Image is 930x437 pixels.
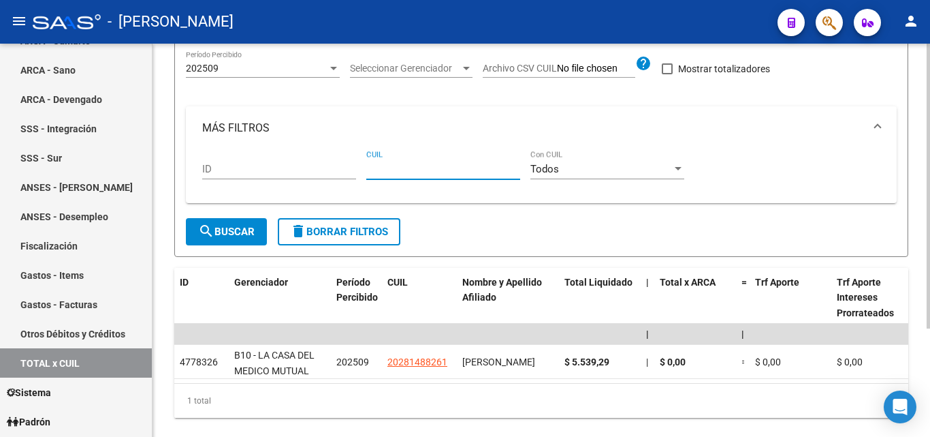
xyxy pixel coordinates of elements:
span: | [741,329,744,340]
span: Período Percibido [336,277,378,303]
mat-icon: person [903,13,919,29]
span: - [PERSON_NAME] [108,7,234,37]
span: Trf Aporte [755,277,799,288]
span: [PERSON_NAME] [462,357,535,367]
datatable-header-cell: | [641,268,654,328]
mat-icon: help [635,55,652,72]
datatable-header-cell: ID [174,268,229,328]
span: Trf Aporte Intereses Prorrateados [837,277,894,319]
mat-icon: delete [290,223,306,239]
span: Gerenciador [234,277,288,288]
span: ID [180,277,189,288]
span: = [741,357,747,367]
datatable-header-cell: Total Liquidado [559,268,641,328]
span: Borrar Filtros [290,226,388,238]
span: CUIL [387,277,408,288]
span: Seleccionar Gerenciador [350,63,460,74]
span: Sistema [7,385,51,400]
span: | [646,329,649,340]
span: $ 0,00 [660,357,686,367]
span: $ 5.539,29 [564,357,609,367]
mat-icon: menu [11,13,27,29]
span: 202509 [336,357,369,367]
button: Buscar [186,218,267,245]
span: | [646,357,648,367]
datatable-header-cell: Total x ARCA [654,268,736,328]
input: Archivo CSV CUIL [557,63,635,75]
span: 4778326 [180,357,218,367]
span: Archivo CSV CUIL [483,63,557,74]
span: 20281488261 [387,357,447,367]
span: = [741,277,747,288]
div: 1 total [174,384,908,418]
datatable-header-cell: Gerenciador [229,268,331,328]
span: Nombre y Apellido Afiliado [462,277,542,303]
span: Total Liquidado [564,277,632,288]
span: $ 0,00 [837,357,863,367]
span: Padrón [7,415,50,430]
mat-panel-title: MÁS FILTROS [202,121,864,136]
button: Borrar Filtros [278,218,400,245]
datatable-header-cell: Período Percibido [331,268,382,328]
datatable-header-cell: = [736,268,750,328]
span: Buscar [198,226,255,238]
mat-expansion-panel-header: MÁS FILTROS [186,106,897,150]
datatable-header-cell: Trf Aporte [750,268,831,328]
div: MÁS FILTROS [186,150,897,203]
span: Total x ARCA [660,277,716,288]
span: Mostrar totalizadores [678,61,770,77]
span: B10 - LA CASA DEL MEDICO MUTUAL [234,350,315,376]
datatable-header-cell: Nombre y Apellido Afiliado [457,268,559,328]
div: Open Intercom Messenger [884,391,916,423]
span: $ 0,00 [755,357,781,367]
span: | [646,277,649,288]
datatable-header-cell: Trf Aporte Intereses Prorrateados [831,268,913,328]
mat-icon: search [198,223,214,239]
datatable-header-cell: CUIL [382,268,457,328]
span: 202509 [186,63,219,74]
span: Todos [530,163,559,175]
